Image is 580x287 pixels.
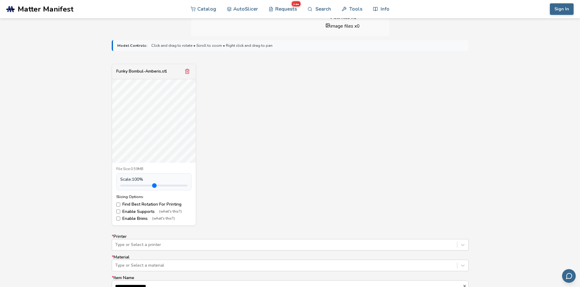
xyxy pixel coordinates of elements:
[152,217,175,221] span: (what's this?)
[112,255,469,271] label: Material
[116,209,192,214] label: Enable Supports
[151,43,272,48] span: Click and drag to rotate • Scroll to zoom • Right click and drag to pan
[116,195,192,199] div: Slicing Options:
[115,242,116,247] input: *PrinterType or Select a printer
[116,210,120,214] input: Enable Supports(what's this?)
[116,167,192,171] div: File Size: 0.59MB
[301,23,385,29] li: image files x 0
[116,202,192,207] label: Find Best Rotation For Printing
[115,263,116,268] input: *MaterialType or Select a material
[159,210,182,214] span: (what's this?)
[112,234,469,251] label: Printer
[562,269,576,283] button: Send feedback via email
[117,43,147,48] strong: Model Controls:
[120,177,143,182] span: Scale: 100 %
[116,217,120,220] input: Enable Brims(what's this?)
[18,5,73,13] span: Matter Manifest
[116,216,192,221] label: Enable Brims
[550,3,574,15] button: Sign In
[292,1,301,6] span: new
[116,69,167,74] div: Funky Bombul-Amberis.stl
[183,67,192,76] button: Remove model
[116,203,120,207] input: Find Best Rotation For Printing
